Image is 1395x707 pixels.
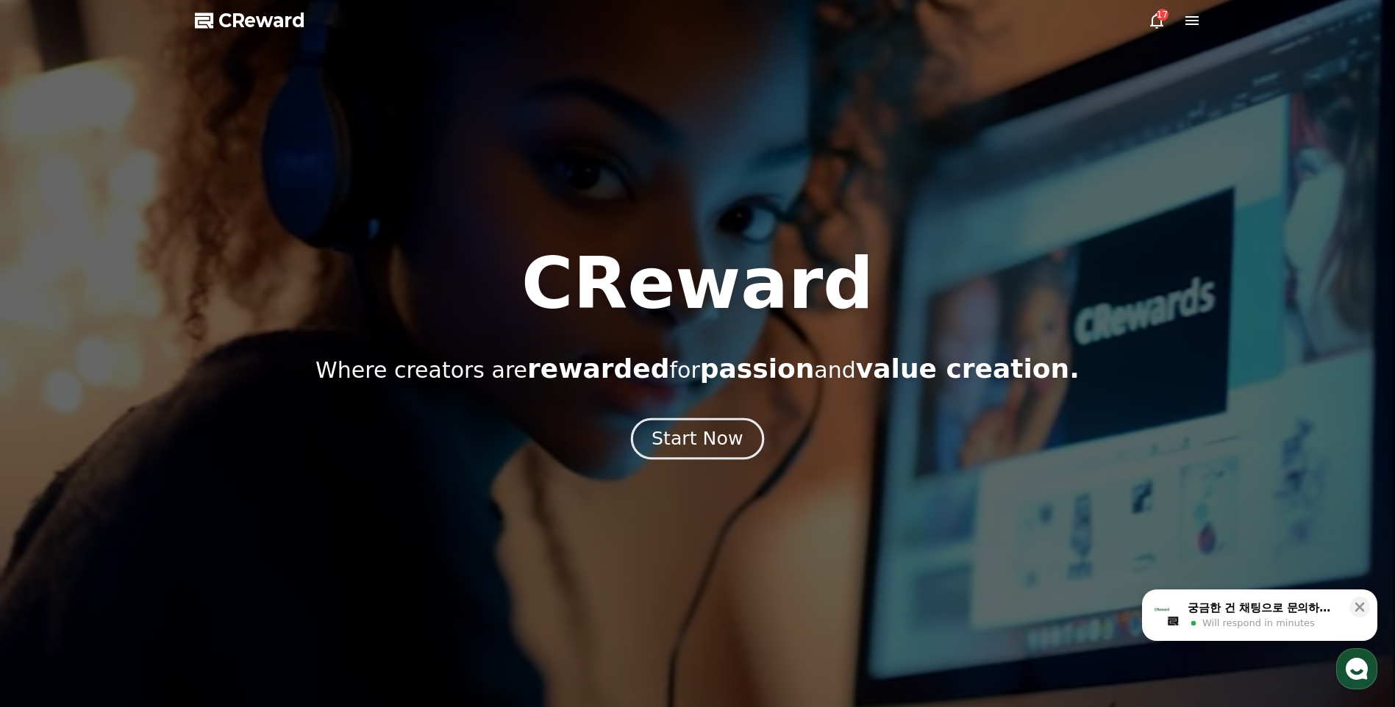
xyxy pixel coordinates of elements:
span: Messages [122,489,165,500]
button: Start Now [631,418,764,460]
h1: CReward [521,248,874,319]
span: Settings [218,488,254,500]
span: value creation. [856,353,1080,384]
a: Start Now [634,434,761,448]
div: 17 [1157,9,1169,21]
a: 17 [1148,12,1166,29]
a: Messages [97,466,190,503]
span: rewarded [527,353,669,384]
a: Home [4,466,97,503]
span: Home [38,488,63,500]
p: Where creators are for and [315,354,1080,384]
span: CReward [218,9,305,32]
span: passion [700,353,815,384]
div: Start Now [652,426,743,451]
a: Settings [190,466,282,503]
a: CReward [195,9,305,32]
